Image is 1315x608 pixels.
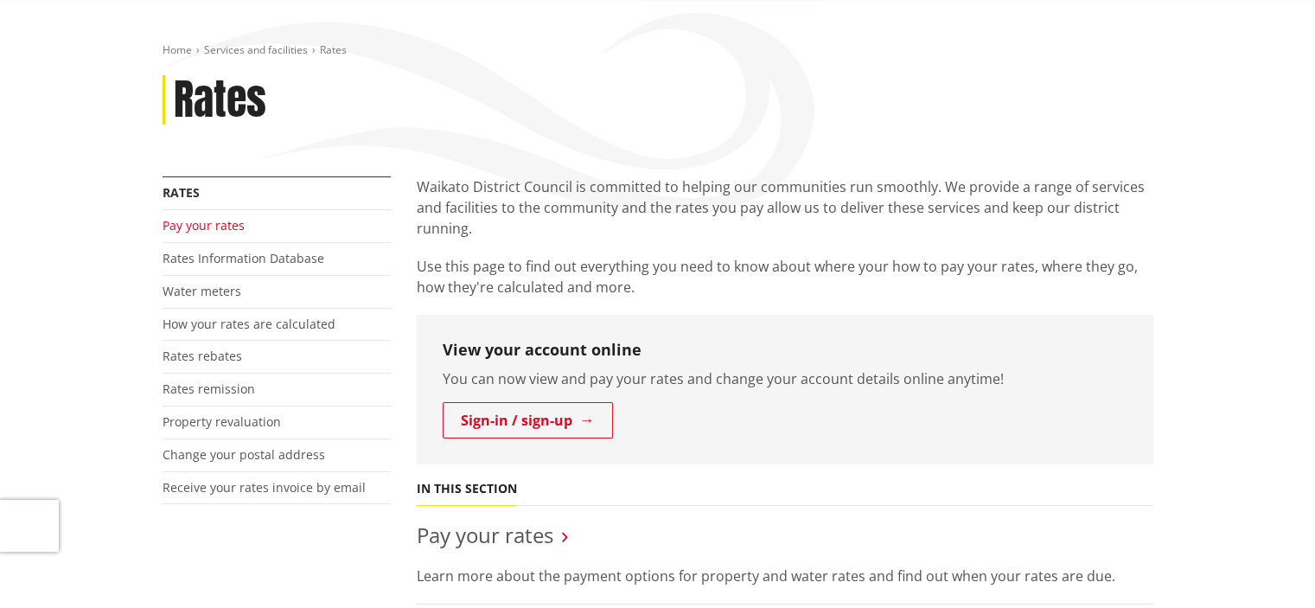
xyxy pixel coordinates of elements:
[163,283,241,299] a: Water meters
[417,482,517,496] h5: In this section
[417,176,1153,239] p: Waikato District Council is committed to helping our communities run smoothly. We provide a range...
[163,381,255,397] a: Rates remission
[443,341,1127,360] h3: View your account online
[163,348,242,364] a: Rates rebates
[163,479,366,496] a: Receive your rates invoice by email
[163,316,335,332] a: How your rates are calculated
[163,446,325,463] a: Change your postal address
[417,566,1153,586] p: Learn more about the payment options for property and water rates and find out when your rates ar...
[163,250,324,266] a: Rates Information Database
[320,42,347,57] span: Rates
[163,42,192,57] a: Home
[174,75,266,125] h1: Rates
[1235,535,1298,598] iframe: Messenger Launcher
[417,521,553,549] a: Pay your rates
[204,42,308,57] a: Services and facilities
[163,184,200,201] a: Rates
[443,368,1127,389] p: You can now view and pay your rates and change your account details online anytime!
[443,402,613,438] a: Sign-in / sign-up
[163,413,281,430] a: Property revaluation
[163,43,1153,58] nav: breadcrumb
[417,256,1153,298] p: Use this page to find out everything you need to know about where your how to pay your rates, whe...
[163,217,245,234] a: Pay your rates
